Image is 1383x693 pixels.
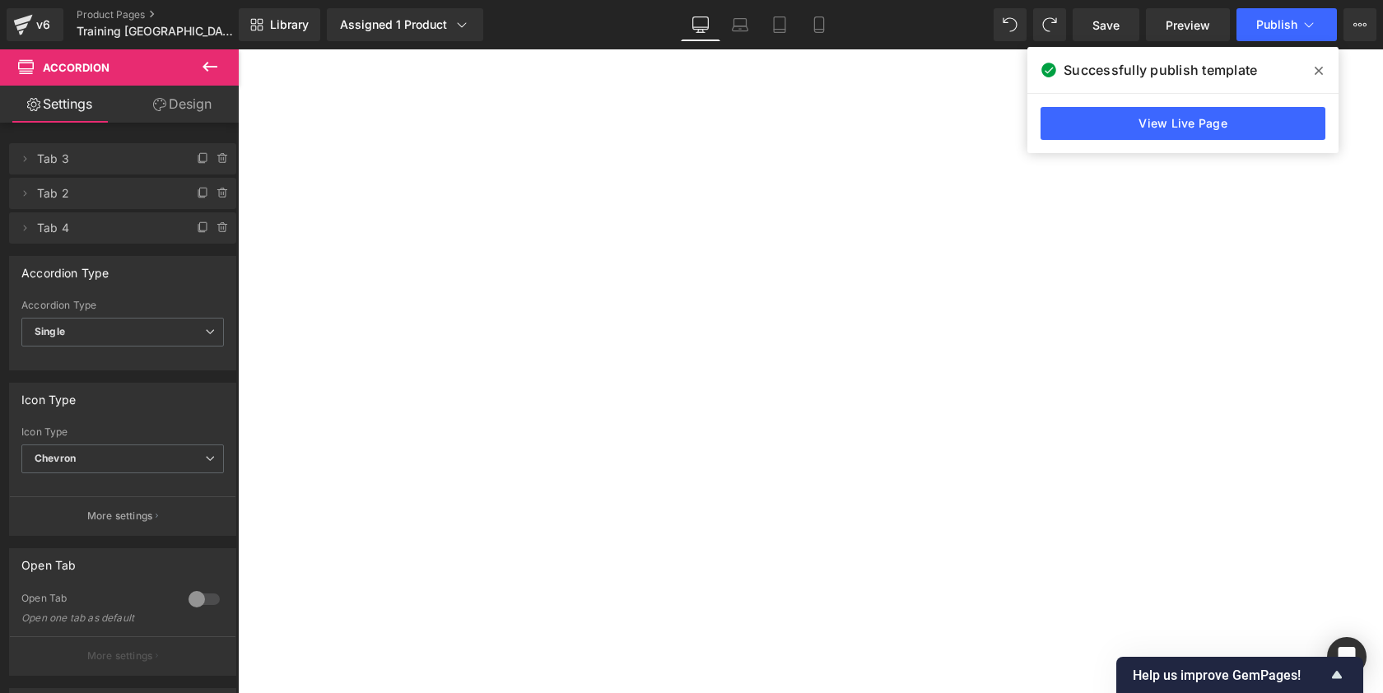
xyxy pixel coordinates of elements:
[21,426,224,438] div: Icon Type
[37,212,175,244] span: Tab 4
[1146,8,1230,41] a: Preview
[37,143,175,174] span: Tab 3
[10,636,235,675] button: More settings
[35,452,76,464] b: Chevron
[1064,60,1257,80] span: Successfully publish template
[10,496,235,535] button: More settings
[21,592,172,609] div: Open Tab
[21,612,170,624] div: Open one tab as default
[87,649,153,663] p: More settings
[1256,18,1297,31] span: Publish
[1033,8,1066,41] button: Redo
[720,8,760,41] a: Laptop
[1166,16,1210,34] span: Preview
[239,8,320,41] a: New Library
[1236,8,1337,41] button: Publish
[21,384,77,407] div: Icon Type
[760,8,799,41] a: Tablet
[1133,667,1327,683] span: Help us improve GemPages!
[77,25,235,38] span: Training [GEOGRAPHIC_DATA]
[21,549,76,572] div: Open Tab
[1327,637,1367,677] div: Open Intercom Messenger
[123,86,242,123] a: Design
[799,8,839,41] a: Mobile
[87,509,153,523] p: More settings
[1133,665,1347,685] button: Show survey - Help us improve GemPages!
[270,17,309,32] span: Library
[21,300,224,311] div: Accordion Type
[21,257,109,280] div: Accordion Type
[340,16,470,33] div: Assigned 1 Product
[1041,107,1325,140] a: View Live Page
[681,8,720,41] a: Desktop
[1092,16,1120,34] span: Save
[77,8,266,21] a: Product Pages
[37,178,175,209] span: Tab 2
[35,325,65,337] b: Single
[7,8,63,41] a: v6
[1343,8,1376,41] button: More
[33,14,54,35] div: v6
[994,8,1027,41] button: Undo
[43,61,109,74] span: Accordion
